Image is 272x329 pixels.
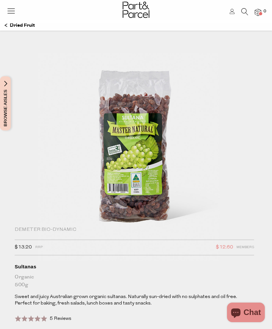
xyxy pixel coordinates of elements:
[216,243,233,252] span: $12.60
[2,76,9,130] span: Browse Aisles
[15,294,254,307] p: Sweet and juicy Australian grown organic sultanas. Naturally sun-dried with no sulphates and oil ...
[15,227,254,233] div: Demeter Bio-Dynamic
[15,263,254,270] div: Sultanas
[236,243,254,252] span: Members
[225,303,267,324] inbox-online-store-chat: Shopify online store chat
[15,243,32,252] span: $13.20
[123,2,149,18] img: Part&Parcel
[15,273,254,289] div: Organic 500g
[255,9,261,16] a: 0
[38,30,234,261] img: Sultanas
[50,316,71,321] span: 5 Reviews
[5,20,35,31] a: Dried Fruit
[35,243,43,252] span: RRP
[262,8,268,14] span: 0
